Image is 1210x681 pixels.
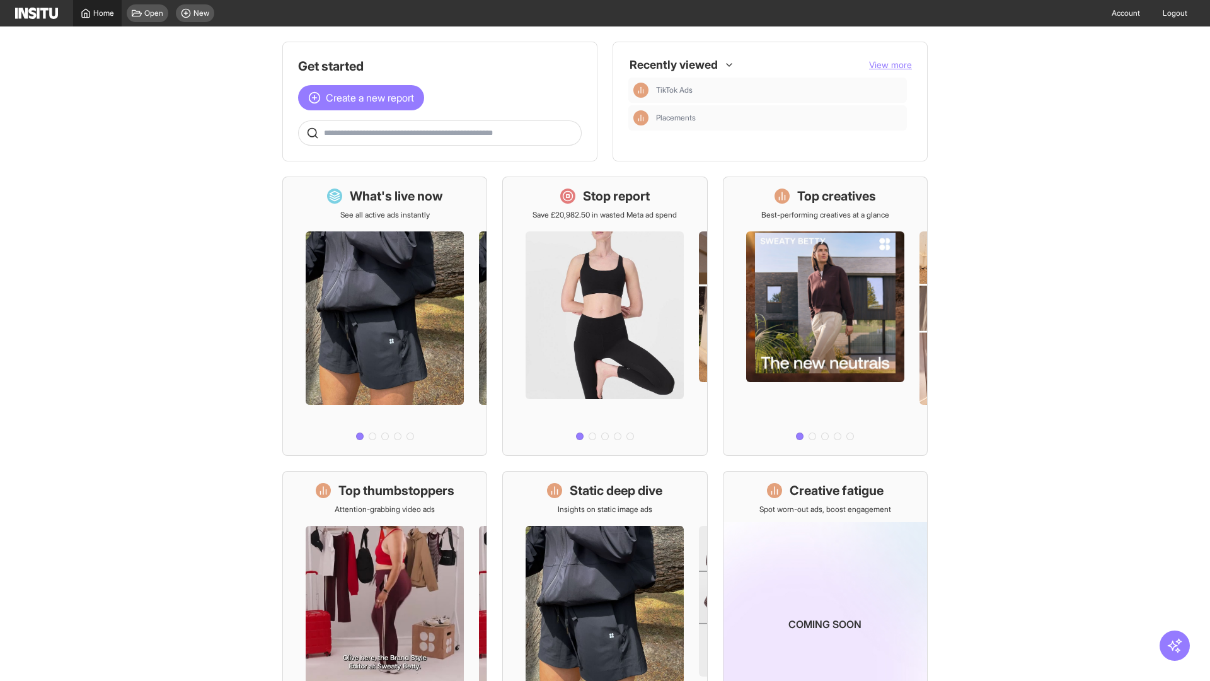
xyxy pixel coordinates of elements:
div: Insights [633,83,648,98]
h1: Top creatives [797,187,876,205]
a: What's live nowSee all active ads instantly [282,177,487,456]
span: View more [869,59,912,70]
span: Open [144,8,163,18]
button: Create a new report [298,85,424,110]
a: Top creativesBest-performing creatives at a glance [723,177,928,456]
span: TikTok Ads [656,85,693,95]
span: Placements [656,113,902,123]
span: Create a new report [326,90,414,105]
h1: What's live now [350,187,443,205]
p: Best-performing creatives at a glance [761,210,889,220]
img: Logo [15,8,58,19]
div: Insights [633,110,648,125]
a: Stop reportSave £20,982.50 in wasted Meta ad spend [502,177,707,456]
h1: Get started [298,57,582,75]
span: Placements [656,113,696,123]
p: Save £20,982.50 in wasted Meta ad spend [533,210,677,220]
p: Insights on static image ads [558,504,652,515]
span: New [193,8,209,18]
span: TikTok Ads [656,85,902,95]
h1: Static deep dive [570,482,662,499]
p: Attention-grabbing video ads [335,504,435,515]
p: See all active ads instantly [340,210,430,220]
h1: Stop report [583,187,650,205]
button: View more [869,59,912,71]
span: Home [93,8,114,18]
h1: Top thumbstoppers [338,482,454,499]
